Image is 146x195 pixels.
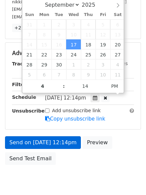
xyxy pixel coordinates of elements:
a: Preview [83,136,112,149]
span: Sat [110,13,125,17]
span: Thu [81,13,96,17]
span: Tue [51,13,66,17]
span: September 6, 2025 [110,19,125,29]
span: September 10, 2025 [66,29,81,39]
span: September 13, 2025 [110,29,125,39]
span: September 7, 2025 [22,29,37,39]
strong: Tracking [12,61,34,66]
span: September 19, 2025 [96,39,110,49]
small: [EMAIL_ADDRESS][DOMAIN_NAME] [12,7,87,12]
label: Add unsubscribe link [52,107,101,114]
span: September 28, 2025 [22,59,37,69]
strong: Unsubscribe [12,108,45,114]
span: September 30, 2025 [51,59,66,69]
span: Click to toggle [106,79,124,93]
span: September 8, 2025 [37,29,51,39]
span: Sun [22,13,37,17]
span: September 23, 2025 [51,49,66,59]
span: September 2, 2025 [51,19,66,29]
a: Copy unsubscribe link [45,116,105,122]
input: Minute [65,79,106,93]
small: [EMAIL_ADDRESS][DOMAIN_NAME] [12,14,87,19]
span: August 31, 2025 [22,19,37,29]
span: Wed [66,13,81,17]
span: September 17, 2025 [66,39,81,49]
span: September 26, 2025 [96,49,110,59]
span: September 11, 2025 [81,29,96,39]
span: [DATE] 12:14pm [45,95,86,101]
span: September 5, 2025 [96,19,110,29]
span: September 21, 2025 [22,49,37,59]
span: September 25, 2025 [81,49,96,59]
span: September 24, 2025 [66,49,81,59]
span: October 6, 2025 [37,69,51,79]
span: Mon [37,13,51,17]
span: October 10, 2025 [96,69,110,79]
span: September 15, 2025 [37,39,51,49]
span: September 12, 2025 [96,29,110,39]
span: October 8, 2025 [66,69,81,79]
span: September 9, 2025 [51,29,66,39]
span: September 14, 2025 [22,39,37,49]
span: October 1, 2025 [66,59,81,69]
span: October 3, 2025 [96,59,110,69]
a: +27 more [12,24,40,32]
span: September 3, 2025 [66,19,81,29]
span: October 5, 2025 [22,69,37,79]
span: September 1, 2025 [37,19,51,29]
span: September 27, 2025 [110,49,125,59]
span: September 22, 2025 [37,49,51,59]
strong: Filters [12,82,29,87]
a: Send on [DATE] 12:14pm [5,136,81,149]
span: September 29, 2025 [37,59,51,69]
input: Year [80,2,104,8]
input: Hour [22,79,63,93]
span: Fri [96,13,110,17]
span: October 9, 2025 [81,69,96,79]
span: : [63,79,65,93]
span: September 16, 2025 [51,39,66,49]
strong: Schedule [12,94,36,100]
a: Send Test Email [5,152,56,165]
span: October 2, 2025 [81,59,96,69]
h5: Advanced [12,49,134,57]
span: September 4, 2025 [81,19,96,29]
span: September 20, 2025 [110,39,125,49]
span: October 7, 2025 [51,69,66,79]
span: October 11, 2025 [110,69,125,79]
span: September 18, 2025 [81,39,96,49]
iframe: Chat Widget [113,163,146,195]
span: October 4, 2025 [110,59,125,69]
